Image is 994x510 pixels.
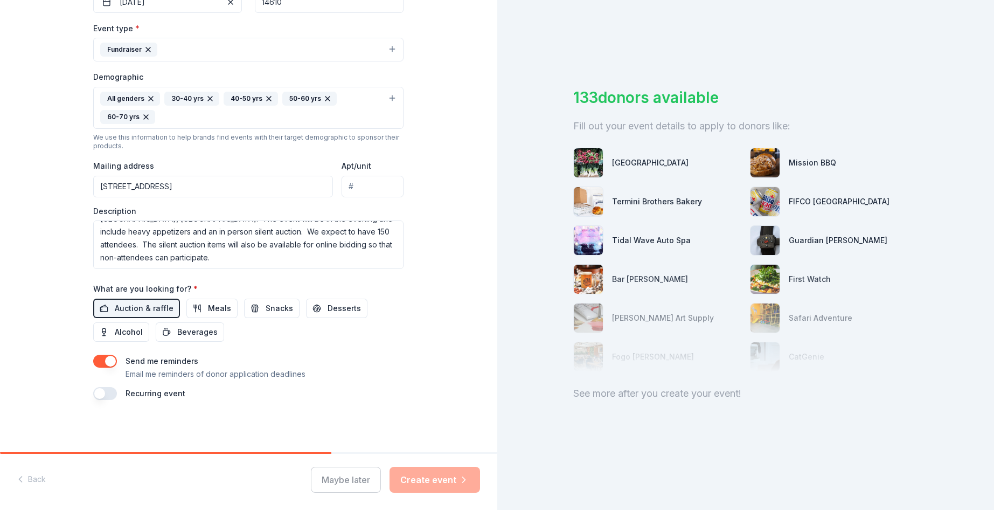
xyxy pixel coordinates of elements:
[208,302,231,315] span: Meals
[93,72,143,82] label: Demographic
[100,92,160,106] div: All genders
[93,133,404,150] div: We use this information to help brands find events with their target demographic to sponsor their...
[328,302,361,315] span: Desserts
[789,156,836,169] div: Mission BBQ
[750,148,780,177] img: photo for Mission BBQ
[126,389,185,398] label: Recurring event
[164,92,219,106] div: 30-40 yrs
[126,368,305,381] p: Email me reminders of donor application deadlines
[789,234,887,247] div: Guardian [PERSON_NAME]
[93,322,149,342] button: Alcohol
[93,161,154,171] label: Mailing address
[612,234,691,247] div: Tidal Wave Auto Spa
[282,92,337,106] div: 50-60 yrs
[93,206,136,217] label: Description
[115,326,143,339] span: Alcohol
[93,284,198,294] label: What are you looking for?
[750,226,780,255] img: photo for Guardian Angel Device
[93,220,404,269] textarea: This event is raising unrestricted funds for use to support human services programs at 2 agencies...
[186,299,238,318] button: Meals
[306,299,367,318] button: Desserts
[789,195,889,208] div: FIFCO [GEOGRAPHIC_DATA]
[612,195,702,208] div: Termini Brothers Bakery
[342,176,404,197] input: #
[612,156,689,169] div: [GEOGRAPHIC_DATA]
[266,302,293,315] span: Snacks
[574,148,603,177] img: photo for Honeoye Falls Market Place
[342,161,371,171] label: Apt/unit
[93,87,404,129] button: All genders30-40 yrs40-50 yrs50-60 yrs60-70 yrs
[573,118,918,135] div: Fill out your event details to apply to donors like:
[93,38,404,61] button: Fundraiser
[100,43,157,57] div: Fundraiser
[224,92,278,106] div: 40-50 yrs
[93,299,180,318] button: Auction & raffle
[573,86,918,109] div: 133 donors available
[574,226,603,255] img: photo for Tidal Wave Auto Spa
[126,356,198,366] label: Send me reminders
[115,302,173,315] span: Auction & raffle
[244,299,300,318] button: Snacks
[100,110,155,124] div: 60-70 yrs
[573,385,918,402] div: See more after you create your event!
[93,176,333,197] input: Enter a US address
[574,187,603,216] img: photo for Termini Brothers Bakery
[177,326,218,339] span: Beverages
[750,187,780,216] img: photo for FIFCO USA
[156,322,224,342] button: Beverages
[93,23,140,34] label: Event type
